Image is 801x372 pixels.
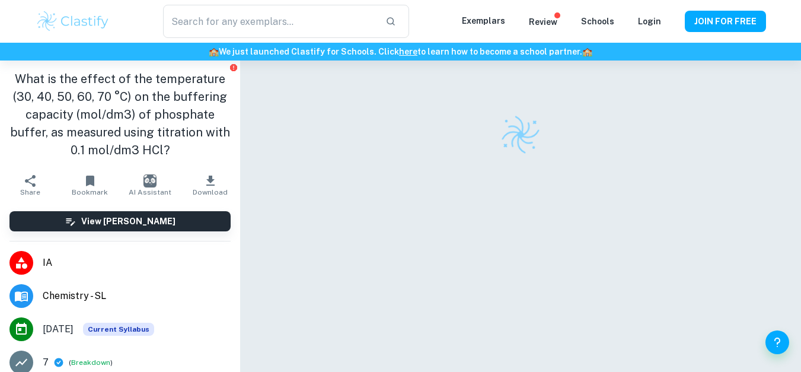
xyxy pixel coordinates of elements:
[163,5,375,38] input: Search for any exemplars...
[209,47,219,56] span: 🏫
[43,289,231,303] span: Chemistry - SL
[529,15,557,28] p: Review
[69,357,113,368] span: ( )
[685,11,766,32] button: JOIN FOR FREE
[120,168,180,202] button: AI Assistant
[462,14,505,27] p: Exemplars
[193,188,228,196] span: Download
[129,188,171,196] span: AI Assistant
[9,70,231,159] h1: What is the effect of the temperature (30, 40, 50, 60, 70 °C) on the buffering capacity (mol/dm3)...
[43,322,74,336] span: [DATE]
[71,357,110,368] button: Breakdown
[143,174,157,187] img: AI Assistant
[83,323,154,336] div: This exemplar is based on the current syllabus. Feel free to refer to it for inspiration/ideas wh...
[9,211,231,231] button: View [PERSON_NAME]
[72,188,108,196] span: Bookmark
[638,17,661,26] a: Login
[83,323,154,336] span: Current Syllabus
[36,9,111,33] img: Clastify logo
[81,215,175,228] h6: View [PERSON_NAME]
[43,256,231,270] span: IA
[765,330,789,354] button: Help and Feedback
[581,17,614,26] a: Schools
[60,168,120,202] button: Bookmark
[499,113,542,157] img: Clastify logo
[43,355,49,370] p: 7
[399,47,417,56] a: here
[2,45,799,58] h6: We just launched Clastify for Schools. Click to learn how to become a school partner.
[180,168,240,202] button: Download
[229,63,238,72] button: Report issue
[20,188,40,196] span: Share
[582,47,592,56] span: 🏫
